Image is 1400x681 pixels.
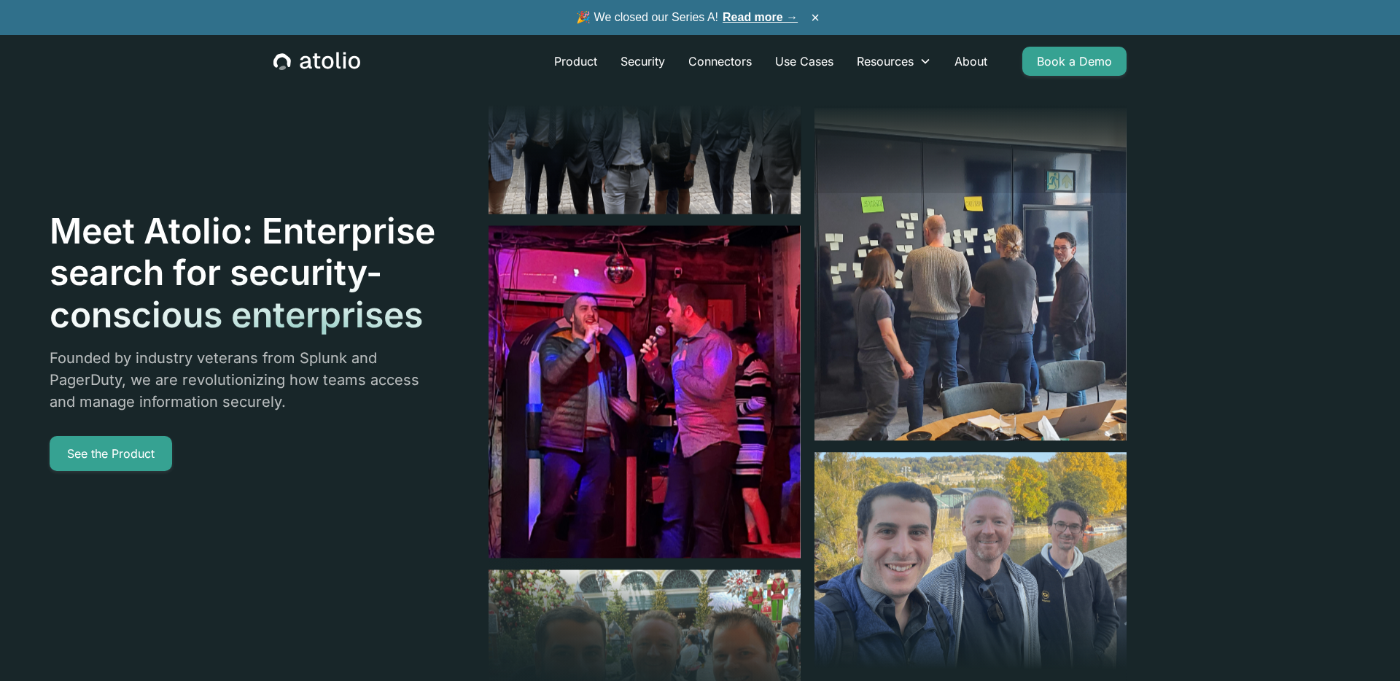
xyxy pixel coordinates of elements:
[542,47,609,76] a: Product
[50,347,437,413] p: Founded by industry veterans from Splunk and PagerDuty, we are revolutionizing how teams access a...
[943,47,999,76] a: About
[50,436,172,471] a: See the Product
[677,47,763,76] a: Connectors
[763,47,845,76] a: Use Cases
[806,9,824,26] button: ×
[489,31,801,214] img: image
[609,47,677,76] a: Security
[814,108,1127,440] img: image
[723,11,798,23] a: Read more →
[273,52,360,71] a: home
[576,9,798,26] span: 🎉 We closed our Series A!
[50,210,437,336] h1: Meet Atolio: Enterprise search for security-conscious enterprises
[1327,611,1400,681] iframe: Chat Widget
[489,226,801,559] img: image
[845,47,943,76] div: Resources
[857,52,914,70] div: Resources
[1022,47,1127,76] a: Book a Demo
